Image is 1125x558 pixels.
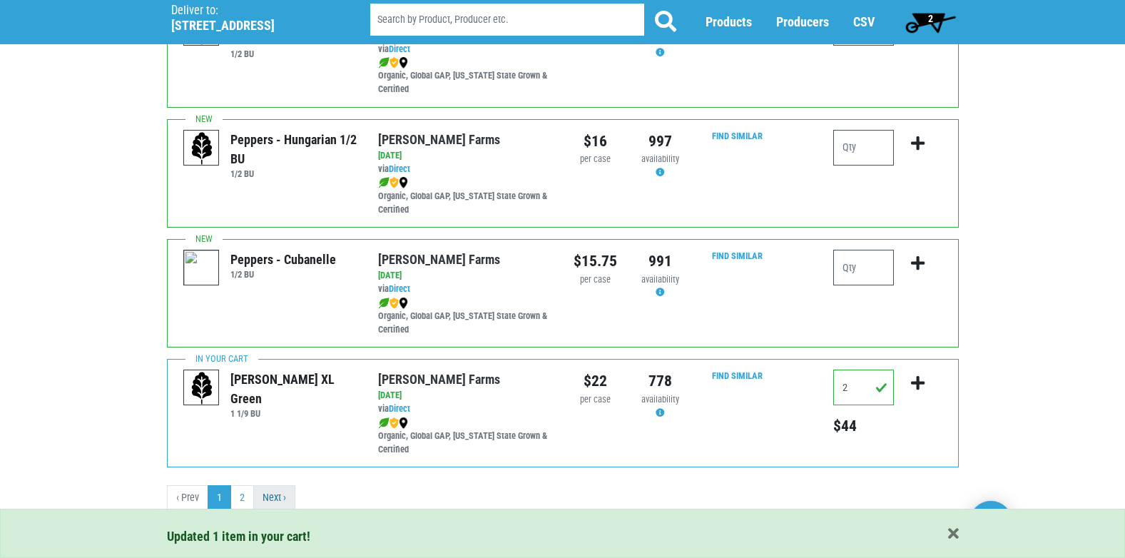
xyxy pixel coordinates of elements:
[899,8,962,36] a: 2
[641,153,679,164] span: availability
[167,485,959,511] nav: pager
[390,57,399,69] img: safety-e55c860ca8c00a9c171001a62a92dabd.png
[230,49,357,59] h6: 1/2 BU
[399,57,408,69] img: map_marker-0e94453035b3232a4d21701695807de9.png
[389,44,410,54] a: Direct
[167,527,959,546] div: Updated 1 item in your cart!
[390,417,399,429] img: safety-e55c860ca8c00a9c171001a62a92dabd.png
[378,57,390,69] img: leaf-e5c59151409436ccce96b2ca1b28e03c.png
[230,485,254,511] a: 2
[390,177,399,188] img: safety-e55c860ca8c00a9c171001a62a92dabd.png
[389,283,410,294] a: Direct
[399,298,408,309] img: map_marker-0e94453035b3232a4d21701695807de9.png
[776,15,829,30] a: Producers
[230,250,336,269] div: Peppers - Cubanelle
[184,250,220,286] img: thumbnail-0a21d7569dbf8d3013673048c6385dc6.png
[574,393,617,407] div: per case
[378,296,551,337] div: Organic, Global GAP, [US_STATE] State Grown & Certified
[184,131,220,166] img: placeholder-variety-43d6402dacf2d531de610a020419775a.svg
[399,417,408,429] img: map_marker-0e94453035b3232a4d21701695807de9.png
[171,4,334,18] p: Deliver to:
[833,417,894,435] h5: Total price
[378,149,551,163] div: [DATE]
[389,163,410,174] a: Direct
[378,269,551,283] div: [DATE]
[574,370,617,392] div: $22
[378,132,500,147] a: [PERSON_NAME] Farms
[399,177,408,188] img: map_marker-0e94453035b3232a4d21701695807de9.png
[574,250,617,273] div: $15.75
[378,177,390,188] img: leaf-e5c59151409436ccce96b2ca1b28e03c.png
[833,370,894,405] input: Qty
[641,274,679,285] span: availability
[230,408,357,419] h6: 1 1/9 BU
[928,13,933,24] span: 2
[230,130,357,168] div: Peppers - Hungarian 1/2 BU
[638,250,682,273] div: 991
[833,130,894,166] input: Qty
[230,168,357,179] h6: 1/2 BU
[370,4,644,36] input: Search by Product, Producer etc.
[378,43,551,56] div: via
[574,273,617,287] div: per case
[706,15,752,30] a: Products
[378,417,390,429] img: leaf-e5c59151409436ccce96b2ca1b28e03c.png
[378,298,390,309] img: leaf-e5c59151409436ccce96b2ca1b28e03c.png
[184,262,220,274] a: Peppers - Cubanelle
[230,269,336,280] h6: 1/2 BU
[641,394,679,405] span: availability
[184,370,220,406] img: placeholder-variety-43d6402dacf2d531de610a020419775a.svg
[378,176,551,217] div: Organic, Global GAP, [US_STATE] State Grown & Certified
[230,370,357,408] div: [PERSON_NAME] XL Green
[638,130,682,153] div: 997
[378,163,551,176] div: via
[712,370,763,381] a: Find Similar
[378,402,551,416] div: via
[378,252,500,267] a: [PERSON_NAME] Farms
[638,393,682,420] div: Availability may be subject to change.
[378,389,551,402] div: [DATE]
[638,370,682,392] div: 778
[171,18,334,34] h5: [STREET_ADDRESS]
[378,283,551,296] div: via
[378,372,500,387] a: [PERSON_NAME] Farms
[208,485,231,511] a: 1
[390,298,399,309] img: safety-e55c860ca8c00a9c171001a62a92dabd.png
[389,403,410,414] a: Direct
[253,485,295,511] a: next
[833,250,894,285] input: Qty
[712,131,763,141] a: Find Similar
[853,15,875,30] a: CSV
[574,130,617,153] div: $16
[712,250,763,261] a: Find Similar
[574,153,617,166] div: per case
[378,416,551,457] div: Organic, Global GAP, [US_STATE] State Grown & Certified
[378,56,551,97] div: Organic, Global GAP, [US_STATE] State Grown & Certified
